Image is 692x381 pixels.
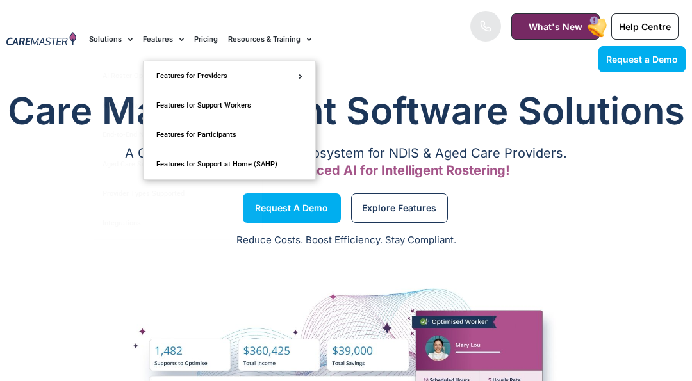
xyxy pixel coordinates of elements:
[144,150,315,179] a: Features for Support at Home (SAHP)
[90,120,261,150] a: End-to-End NDIS Software
[611,13,679,40] a: Help Centre
[228,18,311,61] a: Resources & Training
[90,179,261,209] a: Provider Types Supported
[194,18,218,61] a: Pricing
[89,18,133,61] a: Solutions
[144,61,315,91] a: Features for Providers
[243,193,341,223] a: Request a Demo
[182,163,510,178] span: Now Featuring Advanced AI for Intelligent Rostering!
[144,120,315,150] a: Features for Participants
[362,205,436,211] span: Explore Features
[90,91,261,120] a: NDIS Software for Small Providers
[90,209,261,238] a: Integrations
[255,205,328,211] span: Request a Demo
[606,54,678,65] span: Request a Demo
[598,46,686,72] a: Request a Demo
[511,13,600,40] a: What's New
[143,18,184,61] a: Features
[143,61,316,180] ul: Features
[619,21,671,32] span: Help Centre
[144,91,315,120] a: Features for Support Workers
[6,85,686,136] h1: Care Management Software Solutions
[6,149,686,158] p: A Comprehensive Software Ecosystem for NDIS & Aged Care Providers.
[529,21,582,32] span: What's New
[351,193,448,223] a: Explore Features
[90,150,261,179] a: Aged Care Software
[6,32,76,47] img: CareMaster Logo
[89,61,262,239] ul: Solutions
[90,61,261,91] a: AI Roster Optimiser
[8,233,684,248] p: Reduce Costs. Boost Efficiency. Stay Compliant.
[89,18,441,61] nav: Menu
